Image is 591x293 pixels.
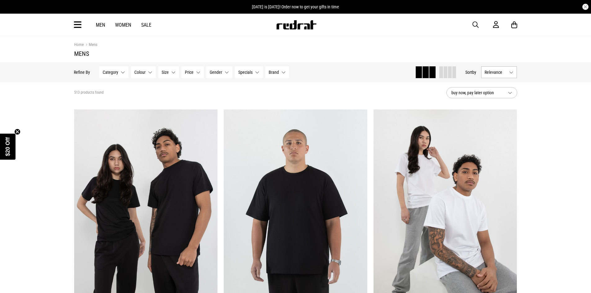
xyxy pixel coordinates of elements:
button: Price [182,66,204,78]
button: Close teaser [14,129,20,135]
span: Size [162,70,169,75]
button: Specials [235,66,263,78]
button: Size [159,66,179,78]
p: Refine By [74,70,90,75]
span: Relevance [485,70,507,75]
span: $20 Off [5,137,11,156]
span: Brand [269,70,279,75]
button: Category [100,66,129,78]
button: Sortby [466,69,477,76]
span: [DATE] is [DATE]! Order now to get your gifts in time [252,4,339,9]
button: buy now, pay later option [446,87,517,98]
span: Gender [210,70,222,75]
span: Specials [239,70,253,75]
a: Men [96,22,105,28]
button: Colour [131,66,156,78]
span: buy now, pay later option [451,89,503,96]
button: Gender [207,66,233,78]
img: Redrat logo [276,20,317,29]
a: Sale [141,22,151,28]
a: Women [115,22,131,28]
span: Price [185,70,194,75]
span: by [472,70,477,75]
button: Relevance [481,66,517,78]
button: Brand [266,66,289,78]
span: Category [103,70,119,75]
h1: Mens [74,50,517,57]
a: Home [74,42,84,47]
span: Colour [135,70,146,75]
a: Mens [84,42,97,48]
span: 513 products found [74,90,104,95]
